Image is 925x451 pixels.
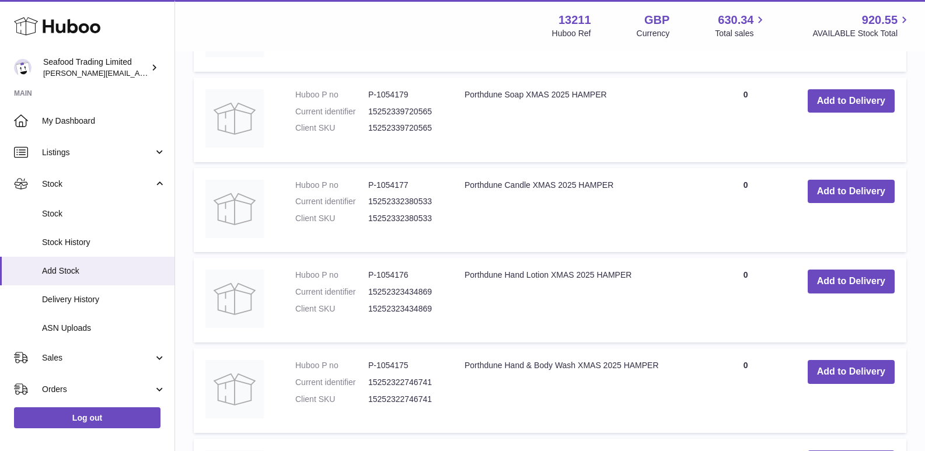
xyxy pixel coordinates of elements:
[205,270,264,328] img: Porthdune Hand Lotion XMAS 2025 HAMPER
[368,213,441,224] dd: 15252332380533
[295,270,368,281] dt: Huboo P no
[295,180,368,191] dt: Huboo P no
[14,407,160,428] a: Log out
[552,28,591,39] div: Huboo Ref
[718,12,753,28] span: 630.34
[295,213,368,224] dt: Client SKU
[644,12,669,28] strong: GBP
[368,89,441,100] dd: P-1054179
[808,270,895,293] button: Add to Delivery
[295,196,368,207] dt: Current identifier
[808,180,895,204] button: Add to Delivery
[295,123,368,134] dt: Client SKU
[368,377,441,388] dd: 15252322746741
[862,12,898,28] span: 920.55
[812,28,911,39] span: AVAILABLE Stock Total
[368,106,441,117] dd: 15252339720565
[453,258,695,342] td: Porthdune Hand Lotion XMAS 2025 HAMPER
[368,360,441,371] dd: P-1054175
[368,196,441,207] dd: 15252332380533
[453,78,695,162] td: Porthdune Soap XMAS 2025 HAMPER
[295,106,368,117] dt: Current identifier
[42,147,153,158] span: Listings
[368,270,441,281] dd: P-1054176
[715,12,767,39] a: 630.34 Total sales
[368,180,441,191] dd: P-1054177
[205,360,264,418] img: Porthdune Hand & Body Wash XMAS 2025 HAMPER
[205,180,264,238] img: Porthdune Candle XMAS 2025 HAMPER
[368,303,441,314] dd: 15252323434869
[295,360,368,371] dt: Huboo P no
[368,286,441,298] dd: 15252323434869
[637,28,670,39] div: Currency
[453,348,695,433] td: Porthdune Hand & Body Wash XMAS 2025 HAMPER
[295,286,368,298] dt: Current identifier
[42,352,153,363] span: Sales
[42,265,166,277] span: Add Stock
[295,394,368,405] dt: Client SKU
[453,168,695,253] td: Porthdune Candle XMAS 2025 HAMPER
[295,377,368,388] dt: Current identifier
[808,360,895,384] button: Add to Delivery
[695,348,795,433] td: 0
[715,28,767,39] span: Total sales
[42,294,166,305] span: Delivery History
[368,123,441,134] dd: 15252339720565
[695,78,795,162] td: 0
[42,237,166,248] span: Stock History
[559,12,591,28] strong: 13211
[42,384,153,395] span: Orders
[42,116,166,127] span: My Dashboard
[43,57,148,79] div: Seafood Trading Limited
[695,258,795,342] td: 0
[368,394,441,405] dd: 15252322746741
[14,59,32,76] img: nathaniellynch@rickstein.com
[295,89,368,100] dt: Huboo P no
[695,168,795,253] td: 0
[812,12,911,39] a: 920.55 AVAILABLE Stock Total
[205,89,264,148] img: Porthdune Soap XMAS 2025 HAMPER
[43,68,234,78] span: [PERSON_NAME][EMAIL_ADDRESS][DOMAIN_NAME]
[42,179,153,190] span: Stock
[42,323,166,334] span: ASN Uploads
[808,89,895,113] button: Add to Delivery
[295,303,368,314] dt: Client SKU
[42,208,166,219] span: Stock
